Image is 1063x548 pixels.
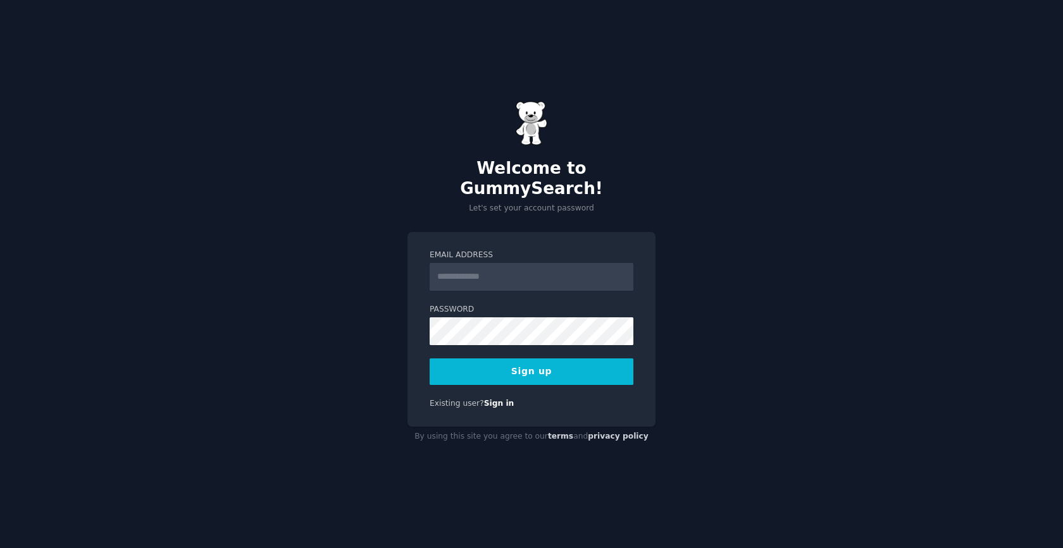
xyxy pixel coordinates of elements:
[430,304,633,315] label: Password
[407,159,656,198] h2: Welcome to GummySearch!
[588,432,649,441] a: privacy policy
[430,399,484,408] span: Existing user?
[407,203,656,214] p: Let's set your account password
[430,250,633,261] label: Email Address
[516,101,547,145] img: Gummy Bear
[430,358,633,385] button: Sign up
[407,427,656,447] div: By using this site you agree to our and
[484,399,514,408] a: Sign in
[548,432,573,441] a: terms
